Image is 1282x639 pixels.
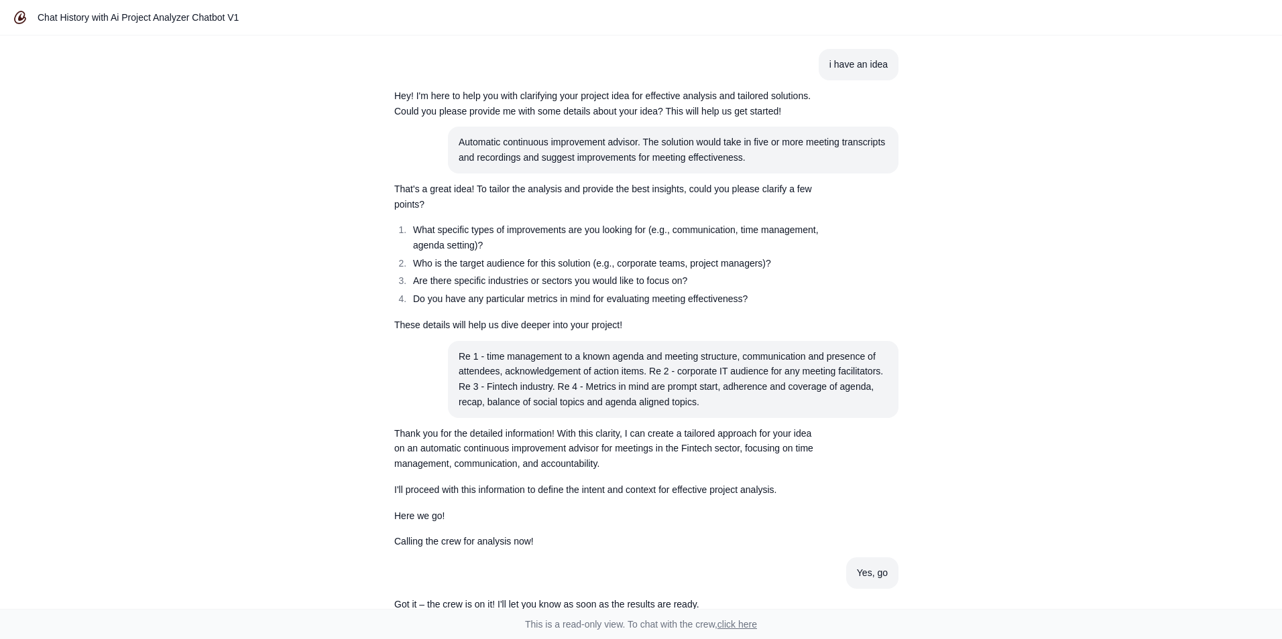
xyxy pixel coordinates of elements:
[829,57,888,72] div: i have an idea
[409,222,823,253] li: What specific types of improvements are you looking for (e.g., communication, time management, ag...
[394,426,823,472] p: Thank you for the detailed information! With this clarity, I can create a tailored approach for y...
[448,341,898,418] section: User message
[459,135,888,165] div: Automatic continuous improvement advisor. The solution would take in five or more meeting transcr...
[384,418,834,557] section: Response
[717,619,757,630] a: click here
[459,349,888,410] div: Re 1 - time management to a known agenda and meeting structure, communication and presence of att...
[38,12,239,23] span: Chat History with Ai Project Analyzer Chatbot V1
[409,273,823,289] li: Are there specific industries or sectors you would like to focus on?
[394,317,823,333] p: These details will help us dive deeper into your project!
[384,80,834,127] section: Response
[394,88,823,119] p: Hey! I'm here to help you with clarifying your project idea for effective analysis and tailored s...
[394,482,823,498] p: I'll proceed with this information to define the intent and context for effective project analysis.
[394,508,823,524] p: Here we go!
[384,589,834,620] section: Response
[394,534,823,549] p: Calling the crew for analysis now!
[409,256,823,271] li: Who is the target audience for this solution (e.g., corporate teams, project managers)?
[394,597,823,612] p: Got it – the crew is on it! I'll let you know as soon as the results are ready.
[819,49,898,80] section: User message
[13,11,27,24] img: CrewAI Logo
[525,618,757,631] span: This is a read-only view. To chat with the crew,
[384,173,834,341] section: Response
[409,291,823,307] li: Do you have any particular metrics in mind for evaluating meeting effectiveness?
[394,182,823,212] p: That's a great idea! To tailor the analysis and provide the best insights, could you please clari...
[448,127,898,173] section: User message
[857,565,888,581] div: Yes, go
[846,557,898,589] section: User message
